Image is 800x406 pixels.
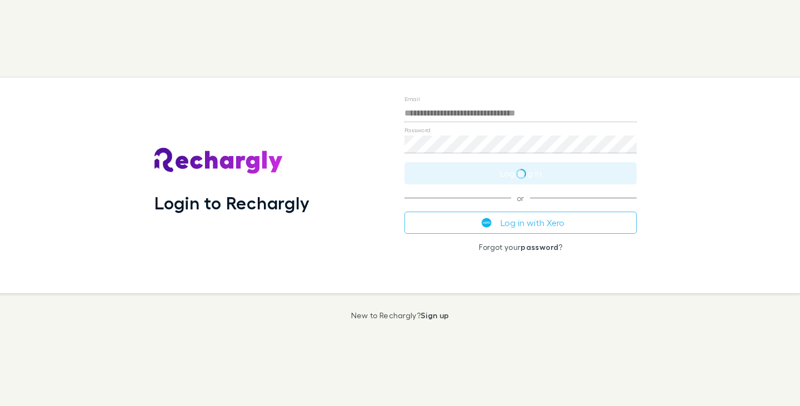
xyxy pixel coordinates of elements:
button: Logging in [404,162,637,184]
p: New to Rechargly? [351,311,449,320]
img: Xero's logo [482,218,492,228]
button: Log in with Xero [404,212,637,234]
a: Sign up [421,310,449,320]
img: Rechargly's Logo [154,148,283,174]
a: password [521,242,558,252]
p: Forgot your ? [404,243,637,252]
label: Password [404,126,431,134]
label: Email [404,94,419,103]
h1: Login to Rechargly [154,192,309,213]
